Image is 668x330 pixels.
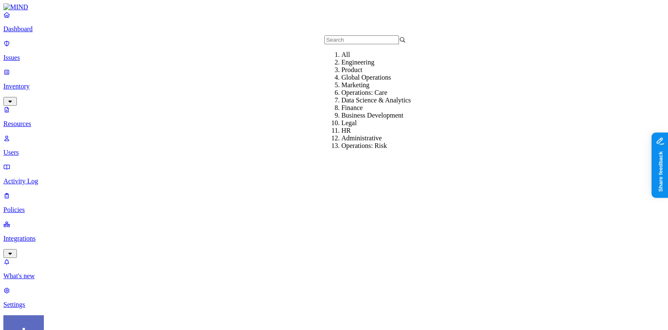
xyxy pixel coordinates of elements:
[3,258,665,280] a: What's new
[341,59,423,66] div: Engineering
[341,119,423,127] div: Legal
[3,149,665,156] p: Users
[3,177,665,185] p: Activity Log
[3,220,665,257] a: Integrations
[341,51,423,59] div: All
[3,106,665,128] a: Resources
[3,235,665,242] p: Integrations
[3,206,665,214] p: Policies
[341,66,423,74] div: Product
[3,120,665,128] p: Resources
[341,127,423,134] div: HR
[3,3,28,11] img: MIND
[3,301,665,309] p: Settings
[3,272,665,280] p: What's new
[341,142,423,150] div: Operations: Risk
[3,54,665,62] p: Issues
[3,192,665,214] a: Policies
[324,35,399,44] input: Search
[3,83,665,90] p: Inventory
[341,81,423,89] div: Marketing
[341,74,423,81] div: Global Operations
[3,68,665,105] a: Inventory
[3,40,665,62] a: Issues
[341,104,423,112] div: Finance
[3,134,665,156] a: Users
[3,287,665,309] a: Settings
[341,112,423,119] div: Business Development
[341,89,423,97] div: Operations: Care
[3,163,665,185] a: Activity Log
[3,3,665,11] a: MIND
[3,25,665,33] p: Dashboard
[341,97,423,104] div: Data Science & Analytics
[341,134,423,142] div: Administrative
[3,11,665,33] a: Dashboard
